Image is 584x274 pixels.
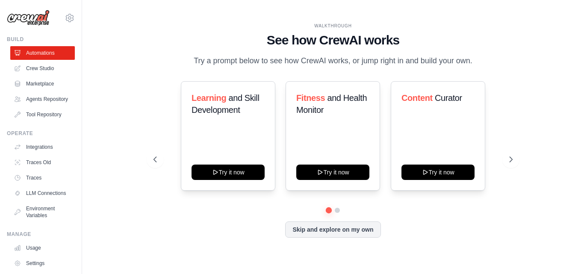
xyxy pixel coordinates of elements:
a: Environment Variables [10,202,75,222]
a: LLM Connections [10,186,75,200]
span: Fitness [296,93,325,103]
a: Tool Repository [10,108,75,121]
span: Learning [192,93,226,103]
h1: See how CrewAI works [153,32,513,48]
a: Settings [10,256,75,270]
a: Traces Old [10,156,75,169]
a: Automations [10,46,75,60]
a: Marketplace [10,77,75,91]
button: Try it now [401,165,475,180]
a: Integrations [10,140,75,154]
span: and Health Monitor [296,93,367,115]
a: Crew Studio [10,62,75,75]
p: Try a prompt below to see how CrewAI works, or jump right in and build your own. [189,55,477,67]
span: Curator [435,93,462,103]
a: Traces [10,171,75,185]
span: and Skill Development [192,93,259,115]
a: Usage [10,241,75,255]
a: Agents Repository [10,92,75,106]
div: Manage [7,231,75,238]
button: Skip and explore on my own [285,221,380,238]
div: Build [7,36,75,43]
button: Try it now [296,165,369,180]
span: Content [401,93,433,103]
img: Logo [7,10,50,26]
div: Operate [7,130,75,137]
div: WALKTHROUGH [153,23,513,29]
button: Try it now [192,165,265,180]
